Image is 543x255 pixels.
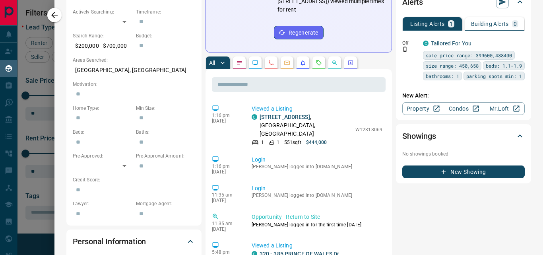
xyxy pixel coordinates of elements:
[486,62,522,70] span: beds: 1.1-1.9
[261,139,264,146] p: 1
[402,130,436,142] h2: Showings
[209,60,215,66] p: All
[252,114,257,120] div: condos.ca
[260,113,351,138] p: , [GEOGRAPHIC_DATA], [GEOGRAPHIC_DATA]
[402,127,525,146] div: Showings
[426,62,479,70] span: size range: 450,658
[252,184,382,193] p: Login
[426,51,512,59] span: sale price range: 399600,488400
[284,139,301,146] p: 551 sqft
[73,128,132,136] p: Beds:
[316,60,322,66] svg: Requests
[402,39,418,47] p: Off
[252,213,382,221] p: Opportunity - Return to Site
[300,60,306,66] svg: Listing Alerts
[355,126,382,133] p: W12318069
[306,139,327,146] p: $444,000
[431,40,471,47] a: Tailored For You
[212,221,240,226] p: 11:35 am
[402,102,443,115] a: Property
[402,165,525,178] button: New Showing
[252,105,382,113] p: Viewed a Listing
[484,102,525,115] a: Mr.Loft
[73,200,132,207] p: Lawyer:
[252,221,382,228] p: [PERSON_NAME] logged in for the first time [DATE]
[426,72,459,80] span: bathrooms: 1
[252,193,382,198] p: [PERSON_NAME] logged into [DOMAIN_NAME]
[73,32,132,39] p: Search Range:
[212,113,240,118] p: 1:16 pm
[73,39,132,53] p: $200,000 - $700,000
[73,235,146,248] h2: Personal Information
[236,60,242,66] svg: Notes
[410,21,445,27] p: Listing Alerts
[471,21,509,27] p: Building Alerts
[402,91,525,100] p: New Alert:
[260,114,310,120] a: [STREET_ADDRESS]
[73,64,195,77] p: [GEOGRAPHIC_DATA], [GEOGRAPHIC_DATA]
[212,169,240,175] p: [DATE]
[136,152,195,160] p: Pre-Approval Amount:
[268,60,274,66] svg: Calls
[136,8,195,16] p: Timeframe:
[73,56,195,64] p: Areas Searched:
[423,41,429,46] div: condos.ca
[212,192,240,198] p: 11:35 am
[73,152,132,160] p: Pre-Approved:
[277,139,279,146] p: 1
[73,232,195,251] div: Personal Information
[212,226,240,232] p: [DATE]
[284,60,290,66] svg: Emails
[212,118,240,124] p: [DATE]
[274,26,324,39] button: Regenerate
[332,60,338,66] svg: Opportunities
[402,150,525,158] p: No showings booked
[73,8,132,16] p: Actively Searching:
[136,200,195,207] p: Mortgage Agent:
[212,198,240,203] p: [DATE]
[73,176,195,183] p: Credit Score:
[443,102,484,115] a: Condos
[252,241,382,250] p: Viewed a Listing
[252,164,382,169] p: [PERSON_NAME] logged into [DOMAIN_NAME]
[73,105,132,112] p: Home Type:
[136,105,195,112] p: Min Size:
[347,60,354,66] svg: Agent Actions
[136,128,195,136] p: Baths:
[252,60,258,66] svg: Lead Browsing Activity
[514,21,517,27] p: 0
[252,156,382,164] p: Login
[402,47,408,52] svg: Push Notification Only
[450,21,453,27] p: 1
[136,32,195,39] p: Budget:
[212,249,240,255] p: 5:48 pm
[212,164,240,169] p: 1:16 pm
[466,72,522,80] span: parking spots min: 1
[73,81,195,88] p: Motivation:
